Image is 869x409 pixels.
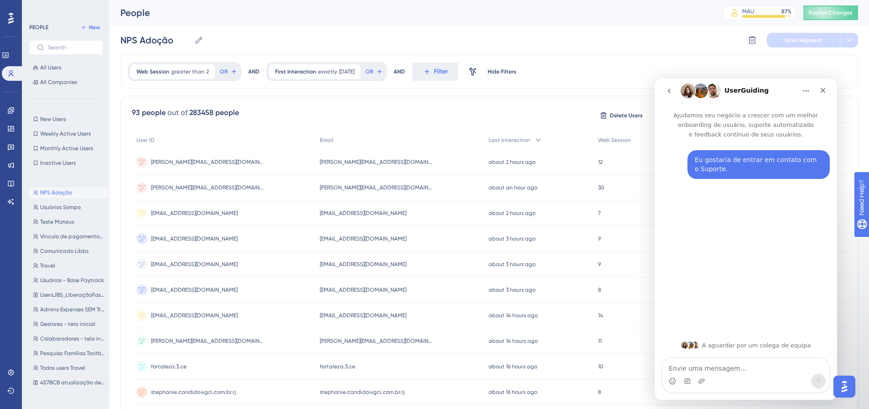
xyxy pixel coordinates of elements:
[248,63,260,81] div: AND
[29,362,109,373] button: Todos users Travel
[40,350,105,357] span: Pesquisa Famílias Tarifárias
[29,77,103,88] button: All Companies
[40,247,88,255] span: Comunicado Libbs
[21,2,57,13] span: Need Help?
[610,112,643,119] span: Delete Users
[598,136,631,144] span: Web Session
[598,158,603,166] span: 12
[365,68,373,75] span: OR
[120,34,191,47] input: Segment Name
[320,363,355,370] span: fortaleza.3.ce
[29,202,109,213] button: Usuários Sompo
[132,107,166,118] div: 93 people
[598,108,644,123] button: Delete Users
[29,128,103,139] button: Weekly Active Users
[803,5,858,20] button: Publish Changes
[489,363,537,370] time: about 16 hours ago
[489,136,530,144] span: Last Interaction
[489,312,538,319] time: about 14 hours ago
[40,364,85,372] span: Todos users Travel
[318,68,337,75] span: exactly
[598,235,601,242] span: 9
[151,388,236,396] span: stephanie.candido@gci.com.br.rj
[489,338,538,344] time: about 14 hours ago
[40,204,81,211] span: Usuários Sompo
[320,158,434,166] span: [PERSON_NAME][EMAIL_ADDRESS][DOMAIN_NAME]
[29,24,48,31] div: PEOPLE
[487,64,516,79] button: Hide Filters
[29,348,109,359] button: Pesquisa Famílias Tarifárias
[29,62,103,73] button: All Users
[136,136,155,144] span: User ID
[598,210,601,217] span: 7
[320,388,405,396] span: stephanie.candido@gci.com.br.rj
[40,379,105,386] span: 457BCB atualização de dados onda 2 atualizada
[167,107,187,118] div: out of
[29,260,109,271] button: Travel
[40,130,91,137] span: Weekly Active Users
[320,312,406,319] span: [EMAIL_ADDRESS][DOMAIN_NAME]
[78,22,103,33] button: New
[29,216,109,227] button: Teste Mateus
[29,319,109,330] button: Gestores - tela inicial
[781,8,791,15] div: 87 %
[412,63,458,81] button: Filter
[489,287,536,293] time: about 3 hours ago
[220,68,228,75] span: OR
[219,64,239,79] button: OR
[320,210,406,217] span: [EMAIL_ADDRESS][DOMAIN_NAME]
[275,68,316,75] span: First Interaction
[40,320,95,328] span: Gestores - tela inicial
[320,337,434,345] span: [PERSON_NAME][EMAIL_ADDRESS][DOMAIN_NAME]
[785,37,822,44] span: Save Segment
[40,291,105,299] span: UsersJBS_LiberaçãoFase1
[434,66,448,77] span: Filter
[151,337,265,345] span: [PERSON_NAME][EMAIL_ADDRESS][DOMAIN_NAME]
[40,145,93,152] span: Monthly Active Users
[171,68,204,75] span: greater than
[151,184,265,191] span: [PERSON_NAME][EMAIL_ADDRESS][DOMAIN_NAME]
[339,68,354,75] span: [DATE]
[40,262,55,269] span: Travel
[29,275,109,286] button: Usuários - Base Paytrack
[598,388,601,396] span: 8
[151,312,238,319] span: [EMAIL_ADDRESS][DOMAIN_NAME]
[151,286,238,294] span: [EMAIL_ADDRESS][DOMAIN_NAME]
[598,337,602,345] span: 11
[120,6,700,19] div: People
[48,44,95,51] input: Search
[40,79,77,86] span: All Companies
[598,184,604,191] span: 30
[29,377,109,388] button: 457BCB atualização de dados onda 2 atualizada
[40,64,61,71] span: All Users
[136,68,169,75] span: Web Session
[151,235,238,242] span: [EMAIL_ADDRESS][DOMAIN_NAME]
[29,143,103,154] button: Monthly Active Users
[320,184,434,191] span: [PERSON_NAME][EMAIL_ADDRESS][DOMAIN_NAME]
[598,312,603,319] span: 14
[29,246,109,257] button: Comunicado Libbs
[489,159,536,165] time: about 2 hours ago
[394,63,405,81] div: AND
[831,373,858,400] iframe: UserGuiding AI Assistant Launcher
[598,261,601,268] span: 9
[320,235,406,242] span: [EMAIL_ADDRESS][DOMAIN_NAME]
[206,68,209,75] span: 2
[809,9,853,16] span: Publish Changes
[320,136,333,144] span: Email
[40,233,105,240] span: Vínculo de pagamentos aos fornecedores (4 contas -admin)
[151,210,238,217] span: [EMAIL_ADDRESS][DOMAIN_NAME]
